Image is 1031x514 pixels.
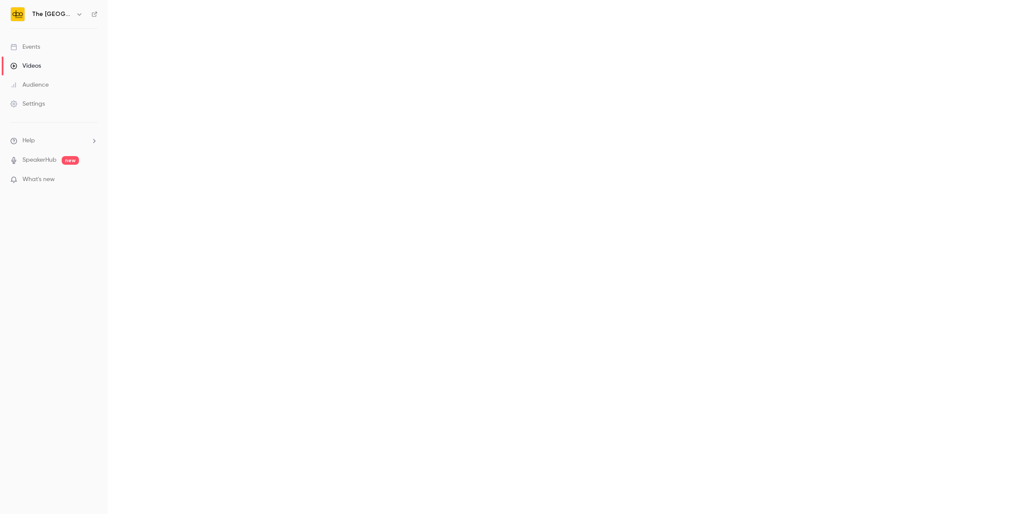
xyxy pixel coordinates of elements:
[22,156,57,165] a: SpeakerHub
[62,156,79,165] span: new
[32,10,72,19] h6: The [GEOGRAPHIC_DATA]
[22,136,35,145] span: Help
[10,100,45,108] div: Settings
[10,62,41,70] div: Videos
[10,43,40,51] div: Events
[10,136,97,145] li: help-dropdown-opener
[10,81,49,89] div: Audience
[11,7,25,21] img: The DPO Centre
[22,175,55,184] span: What's new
